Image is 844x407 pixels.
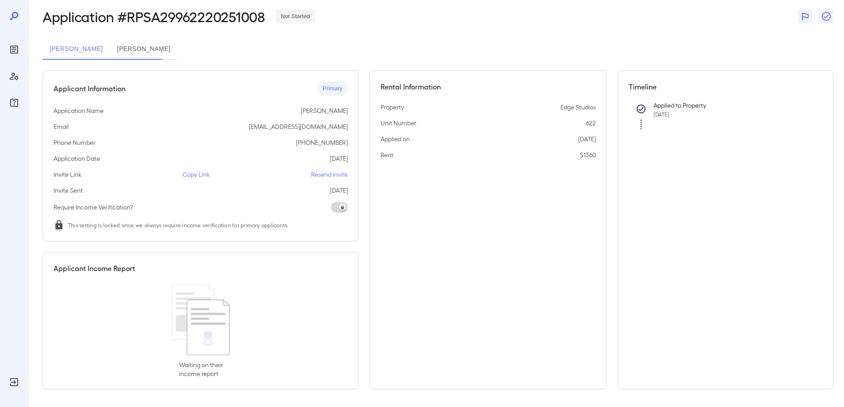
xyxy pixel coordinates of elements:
button: Close Report [819,9,833,23]
p: $1360 [580,151,596,159]
p: [PERSON_NAME] [301,106,348,115]
p: Invite Sent [54,186,83,195]
p: Edge Studios [560,103,596,112]
p: Email [54,122,69,131]
span: Not Started [276,12,315,21]
div: Log Out [7,375,21,389]
p: Copy Link [183,170,210,179]
p: Unit Number [381,119,416,128]
p: Rent [381,151,393,159]
p: [PHONE_NUMBER] [296,138,348,147]
h5: Applicant Income Report [54,263,135,274]
p: [DATE] [330,154,348,163]
h5: Timeline [629,81,823,92]
button: [PERSON_NAME] [43,39,110,60]
p: [DATE] [578,135,596,143]
p: Require Income Verification? [54,203,133,212]
span: Primary [317,85,348,93]
p: Resend Invite [311,170,348,179]
div: FAQ [7,96,21,110]
p: [DATE] [330,186,348,195]
p: 622 [586,119,596,128]
p: Property [381,103,404,112]
p: Phone Number [54,138,96,147]
p: Application Date [54,154,100,163]
p: Applied on [381,135,410,143]
button: [PERSON_NAME] [110,39,177,60]
span: [DATE] [653,111,669,117]
h2: Application # RPSA29962220251008 [43,8,265,24]
p: Invite Link [54,170,82,179]
div: Reports [7,43,21,57]
p: Waiting on their income report [179,360,223,378]
p: [EMAIL_ADDRESS][DOMAIN_NAME] [249,122,348,131]
h5: Rental Information [381,81,596,92]
p: Application Name [54,106,104,115]
h5: Applicant Information [54,83,125,94]
p: Applied to Property [653,101,809,110]
div: Manage Users [7,69,21,83]
span: This setting is locked since we always require income verification for primary applicants. [68,221,289,229]
button: Flag Report [798,9,812,23]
